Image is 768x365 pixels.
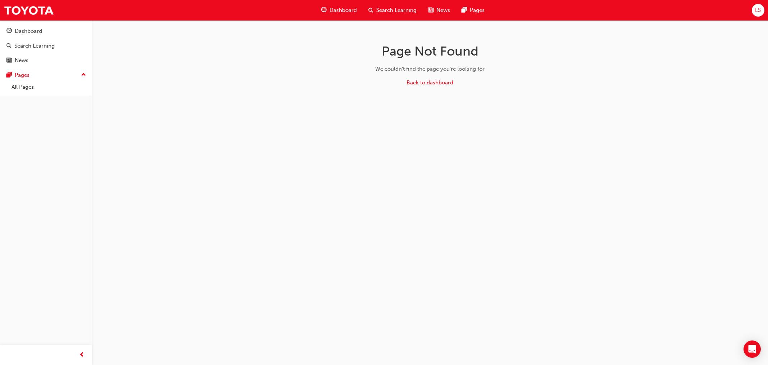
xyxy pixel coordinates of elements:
[744,340,761,358] div: Open Intercom Messenger
[79,351,85,360] span: prev-icon
[3,69,89,82] button: Pages
[6,28,12,35] span: guage-icon
[316,43,544,59] h1: Page Not Found
[363,3,422,18] a: search-iconSearch Learning
[3,23,89,69] button: DashboardSearch LearningNews
[407,79,453,86] a: Back to dashboard
[9,82,89,93] a: All Pages
[755,6,761,14] span: LS
[329,6,357,14] span: Dashboard
[316,65,544,73] div: We couldn't find the page you're looking for
[15,27,42,35] div: Dashboard
[15,71,30,79] div: Pages
[15,56,28,65] div: News
[315,3,363,18] a: guage-iconDashboard
[3,54,89,67] a: News
[14,42,55,50] div: Search Learning
[470,6,485,14] span: Pages
[422,3,456,18] a: news-iconNews
[436,6,450,14] span: News
[376,6,417,14] span: Search Learning
[6,57,12,64] span: news-icon
[4,2,54,18] img: Trak
[368,6,373,15] span: search-icon
[456,3,490,18] a: pages-iconPages
[81,70,86,80] span: up-icon
[321,6,327,15] span: guage-icon
[3,25,89,38] a: Dashboard
[462,6,467,15] span: pages-icon
[752,4,764,17] button: LS
[3,39,89,53] a: Search Learning
[6,43,12,49] span: search-icon
[6,72,12,79] span: pages-icon
[428,6,434,15] span: news-icon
